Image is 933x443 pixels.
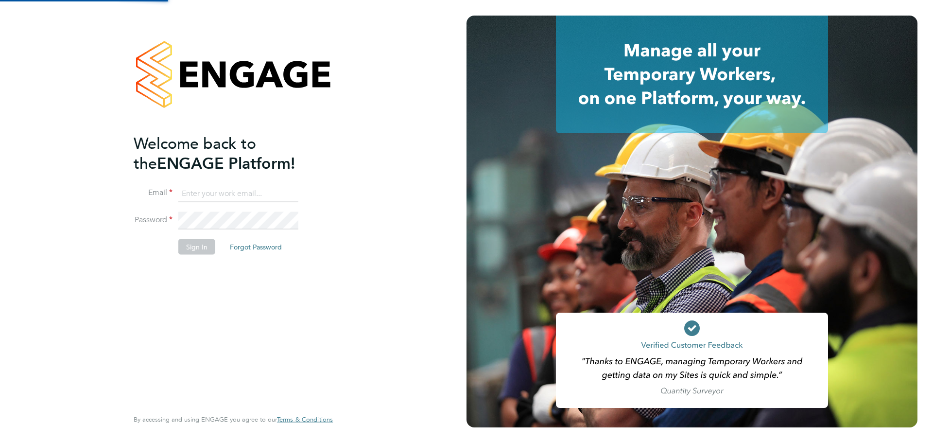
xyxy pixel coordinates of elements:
a: Terms & Conditions [277,416,333,424]
label: Email [134,188,173,198]
input: Enter your work email... [178,185,298,202]
span: By accessing and using ENGAGE you agree to our [134,415,333,424]
span: Welcome back to the [134,134,256,173]
button: Sign In [178,239,215,255]
h2: ENGAGE Platform! [134,133,323,173]
label: Password [134,215,173,225]
button: Forgot Password [222,239,290,255]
